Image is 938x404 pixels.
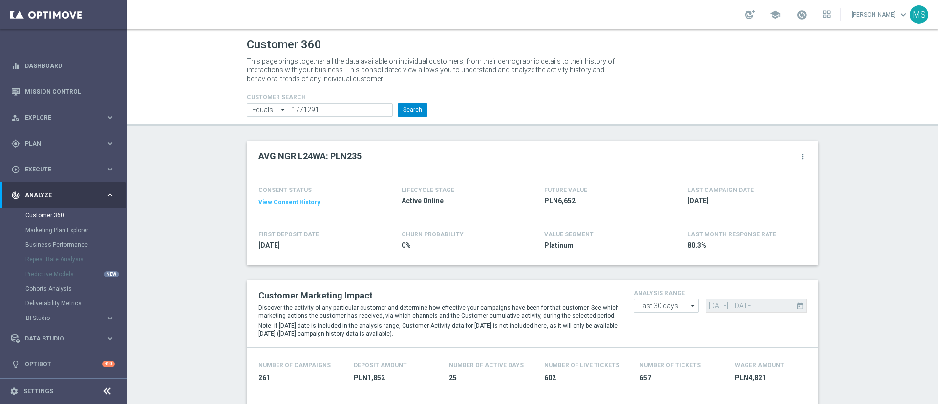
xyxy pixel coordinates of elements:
[402,196,516,206] span: Active Online
[106,334,115,343] i: keyboard_arrow_right
[25,167,106,172] span: Execute
[640,362,701,369] h4: Number Of Tickets
[544,196,659,206] span: PLN6,652
[25,115,106,121] span: Explore
[104,271,119,277] div: NEW
[687,187,754,193] h4: LAST CAMPAIGN DATE
[910,5,928,24] div: MS
[258,304,619,319] p: Discover the activity of any particular customer and determine how effective your campaigns have ...
[106,165,115,174] i: keyboard_arrow_right
[258,198,320,207] button: View Consent History
[770,9,781,20] span: school
[247,94,427,101] h4: CUSTOMER SEARCH
[11,53,115,79] div: Dashboard
[687,196,802,206] span: 2025-10-10
[449,362,524,369] h4: Number of Active Days
[247,57,623,83] p: This page brings together all the data available on individual customers, from their demographic ...
[11,113,20,122] i: person_search
[25,267,126,281] div: Predictive Models
[11,88,115,96] button: Mission Control
[11,165,20,174] i: play_circle_outline
[402,241,516,250] span: 0%
[26,315,96,321] span: BI Studio
[11,334,106,343] div: Data Studio
[11,191,20,200] i: track_changes
[106,139,115,148] i: keyboard_arrow_right
[11,361,115,368] button: lightbulb Optibot +10
[640,373,723,383] span: 657
[11,191,115,199] button: track_changes Analyze keyboard_arrow_right
[25,223,126,237] div: Marketing Plan Explorer
[10,387,19,396] i: settings
[106,113,115,122] i: keyboard_arrow_right
[258,231,319,238] h4: FIRST DEPOSIT DATE
[402,187,454,193] h4: LIFECYCLE STAGE
[11,114,115,122] button: person_search Explore keyboard_arrow_right
[106,314,115,323] i: keyboard_arrow_right
[11,166,115,173] button: play_circle_outline Execute keyboard_arrow_right
[25,141,106,147] span: Plan
[735,373,818,383] span: PLN4,821
[402,231,464,238] span: CHURN PROBABILITY
[11,62,115,70] button: equalizer Dashboard
[25,79,115,105] a: Mission Control
[23,388,53,394] a: Settings
[25,237,126,252] div: Business Performance
[398,103,427,117] button: Search
[289,103,393,117] input: Enter CID, Email, name or phone
[11,360,20,369] i: lightbulb
[544,187,587,193] h4: FUTURE VALUE
[11,79,115,105] div: Mission Control
[11,139,20,148] i: gps_fixed
[735,362,784,369] h4: Wager Amount
[687,231,776,238] span: LAST MONTH RESPONSE RATE
[25,299,102,307] a: Deliverability Metrics
[11,140,115,148] button: gps_fixed Plan keyboard_arrow_right
[258,290,619,301] h2: Customer Marketing Impact
[11,335,115,342] button: Data Studio keyboard_arrow_right
[25,314,115,322] button: BI Studio keyboard_arrow_right
[851,7,910,22] a: [PERSON_NAME]keyboard_arrow_down
[258,322,619,338] p: Note: if [DATE] date is included in the analysis range, Customer Activity data for [DATE] is not ...
[634,290,807,297] h4: analysis range
[544,362,619,369] h4: Number Of Live Tickets
[25,53,115,79] a: Dashboard
[26,315,106,321] div: BI Studio
[688,299,698,312] i: arrow_drop_down
[25,281,126,296] div: Cohorts Analysis
[11,113,106,122] div: Explore
[102,361,115,367] div: +10
[258,373,342,383] span: 261
[258,362,331,369] h4: Number of Campaigns
[799,153,807,161] i: more_vert
[11,139,106,148] div: Plan
[247,38,818,52] h1: Customer 360
[354,362,407,369] h4: Deposit Amount
[11,191,106,200] div: Analyze
[898,9,909,20] span: keyboard_arrow_down
[11,351,115,377] div: Optibot
[25,351,102,377] a: Optibot
[278,104,288,116] i: arrow_drop_down
[258,241,373,250] span: 2020-02-28
[354,373,437,383] span: PLN1,852
[25,241,102,249] a: Business Performance
[544,373,628,383] span: 602
[25,226,102,234] a: Marketing Plan Explorer
[258,150,362,162] h2: AVG NGR L24WA: PLN235
[544,241,659,250] span: Platinum
[25,252,126,267] div: Repeat Rate Analysis
[11,62,20,70] i: equalizer
[25,296,126,311] div: Deliverability Metrics
[25,336,106,341] span: Data Studio
[634,299,699,313] input: analysis range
